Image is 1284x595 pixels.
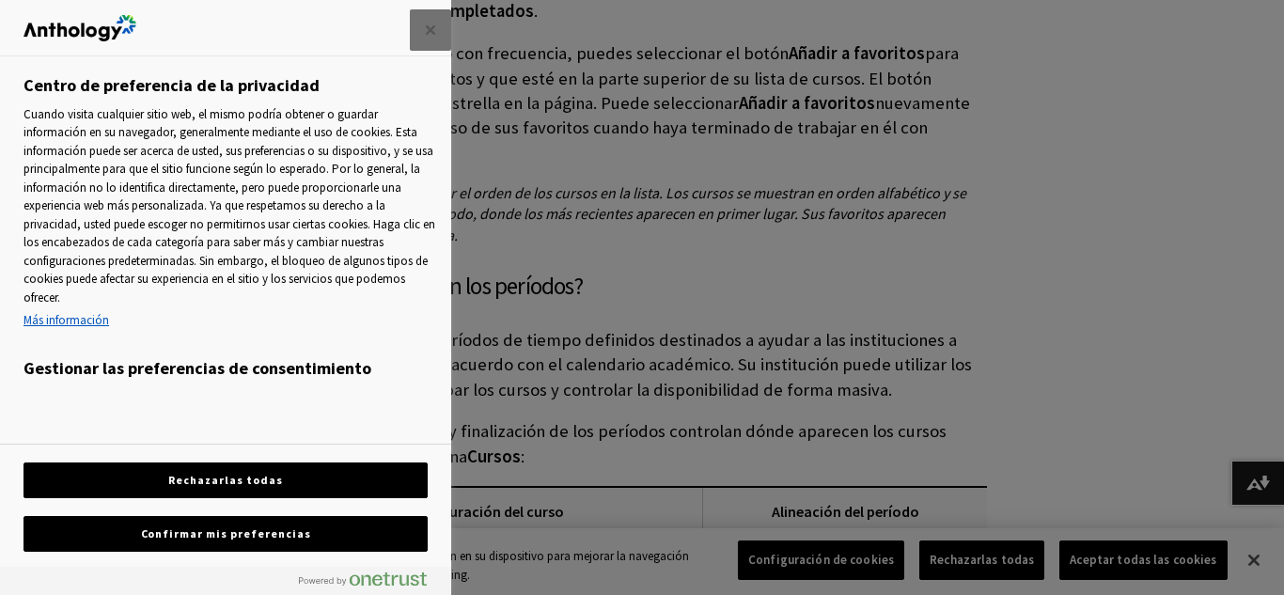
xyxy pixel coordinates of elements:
[299,572,442,595] a: Powered by OneTrust Se abre en una nueva pestaña
[23,311,435,330] a: Más información sobre su privacidad, se abre en una nueva pestaña
[23,462,428,498] button: Rechazarlas todas
[23,75,320,96] h2: Centro de preferencia de la privacidad
[23,516,428,552] button: Confirmar mis preferencias
[299,572,427,587] img: Powered by OneTrust Se abre en una nueva pestaña
[23,9,136,47] div: Logotipo de la empresa
[23,358,435,388] h3: Gestionar las preferencias de consentimiento
[23,15,136,41] img: Logotipo de la empresa
[23,105,435,335] div: Cuando visita cualquier sitio web, el mismo podría obtener o guardar información en su navegador,...
[410,9,451,51] button: Cerrar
